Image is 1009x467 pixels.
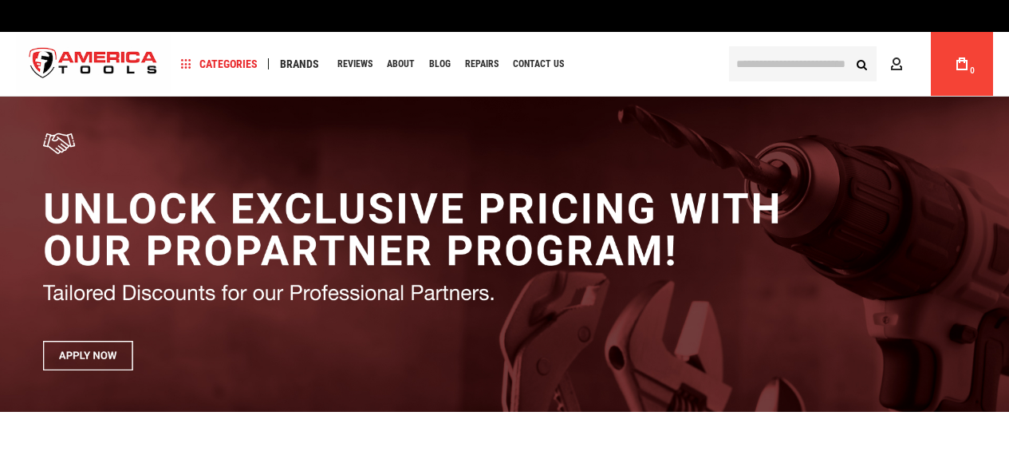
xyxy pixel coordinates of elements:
a: Brands [273,53,326,75]
button: Search [846,49,877,79]
span: Repairs [465,59,499,69]
a: Contact Us [506,53,571,75]
a: About [380,53,422,75]
span: Blog [429,59,451,69]
span: Reviews [337,59,372,69]
span: Contact Us [513,59,564,69]
a: Categories [174,53,265,75]
img: America Tools [16,34,171,94]
span: Brands [280,58,319,69]
a: store logo [16,34,171,94]
a: Repairs [458,53,506,75]
a: Reviews [330,53,380,75]
span: 0 [970,66,975,75]
span: Categories [181,58,258,69]
a: Blog [422,53,458,75]
a: 0 [947,32,977,96]
span: About [387,59,415,69]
